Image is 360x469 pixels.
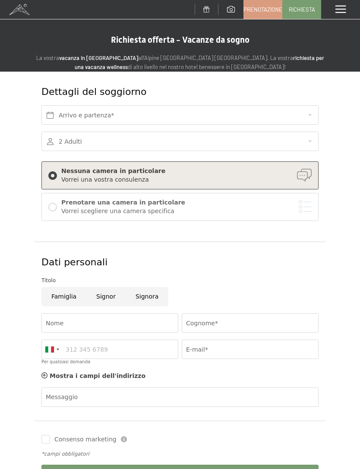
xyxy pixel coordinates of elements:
div: Vorrei scegliere una camera specifica [61,207,312,216]
span: Richiesta [289,6,315,13]
label: Per qualsiasi domanda [41,359,90,364]
span: Consenso marketing [54,435,117,444]
a: Prenotazione [244,0,282,19]
span: Prenotazione [243,6,282,13]
span: Mostra i campi dell'indirizzo [50,372,145,379]
div: Dati personali [41,256,319,269]
strong: richiesta per una vacanza wellness [75,54,324,70]
p: La vostra all'Alpine [GEOGRAPHIC_DATA] [GEOGRAPHIC_DATA]. La vostra di alto livello nel nostro ho... [35,54,325,72]
div: Prenotare una camera in particolare [61,198,312,207]
div: Titolo [41,276,319,285]
a: Richiesta [283,0,321,19]
div: Dettagli del soggiorno [41,85,272,99]
input: 312 345 6789 [41,340,178,359]
span: Richiesta offerta - Vacanze da sogno [111,35,249,45]
div: Vorrei una vostra consulenza [61,176,312,184]
div: *campi obbligatori [41,450,319,458]
strong: vacanza in [GEOGRAPHIC_DATA] [59,54,138,61]
div: Italy (Italia): +39 [42,340,62,359]
div: Nessuna camera in particolare [61,167,312,176]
